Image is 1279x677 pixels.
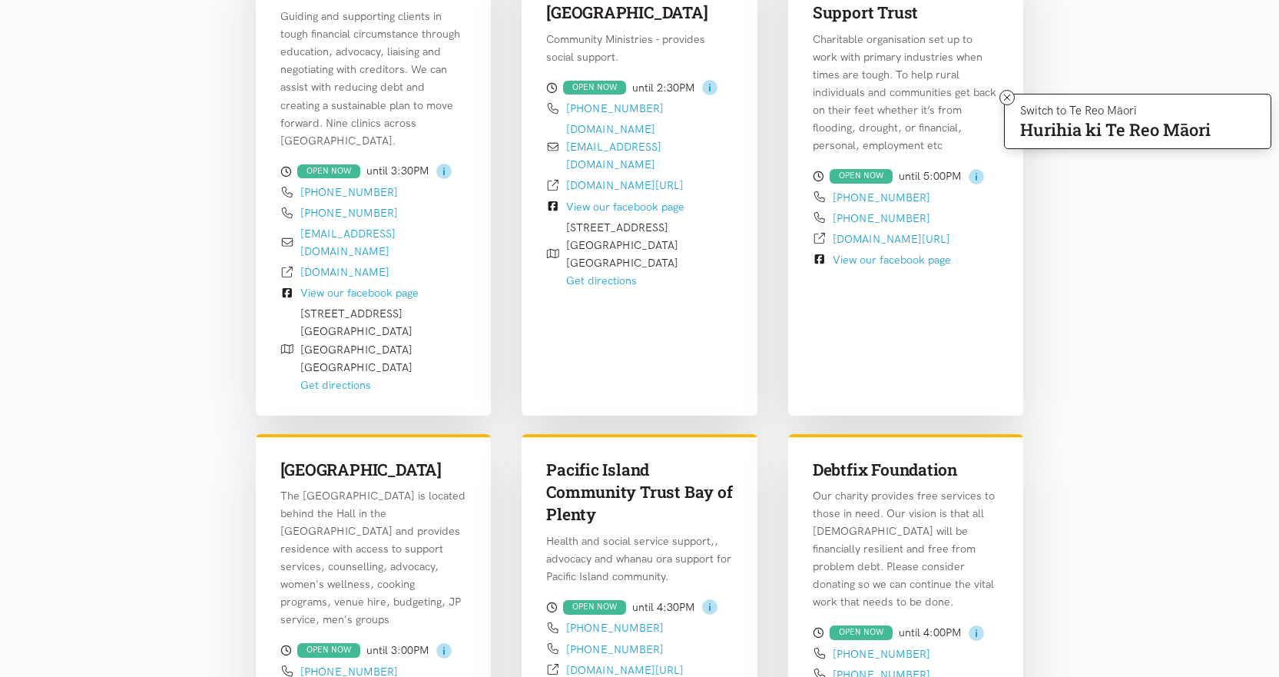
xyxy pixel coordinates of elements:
p: The [GEOGRAPHIC_DATA] is located behind the Hall in the [GEOGRAPHIC_DATA] and provides residence ... [280,487,467,629]
a: [PHONE_NUMBER] [833,211,930,225]
div: until 5:00PM [813,167,999,185]
div: [STREET_ADDRESS] [GEOGRAPHIC_DATA] [GEOGRAPHIC_DATA] [GEOGRAPHIC_DATA] [300,305,413,393]
div: OPEN NOW [297,164,360,179]
div: OPEN NOW [563,81,626,95]
a: View our facebook page [300,286,419,300]
p: Our charity provides free services to those in need. Our vision is that all [DEMOGRAPHIC_DATA] wi... [813,487,999,611]
div: OPEN NOW [830,626,893,640]
h3: Debtfix Foundation [813,459,999,481]
a: View our facebook page [833,253,951,267]
div: until 4:00PM [813,623,999,642]
div: until 4:30PM [546,598,733,616]
p: Community Ministries - provides social support. [546,31,733,66]
a: [PHONE_NUMBER] [300,206,398,220]
a: View our facebook page [566,200,684,214]
a: Get directions [566,274,637,287]
div: until 2:30PM [546,78,733,97]
p: Health and social service support,, advocacy and whanau ora support for Pacific Island community. [546,533,733,586]
p: Guiding and supporting clients in tough financial circumstance through education, advocacy, liais... [280,8,467,149]
div: until 3:30PM [280,162,467,181]
a: [PHONE_NUMBER] [300,185,398,199]
p: Hurihia ki Te Reo Māori [1020,123,1211,137]
a: [DOMAIN_NAME][URL] [566,178,684,192]
a: [PHONE_NUMBER] [566,101,664,115]
div: OPEN NOW [297,643,360,658]
div: OPEN NOW [563,600,626,615]
a: [PHONE_NUMBER] [566,621,664,635]
a: [DOMAIN_NAME][URL] [566,663,684,677]
p: Charitable organisation set up to work with primary industries when times are tough. To help rura... [813,31,999,154]
a: [DOMAIN_NAME][EMAIL_ADDRESS][DOMAIN_NAME] [566,122,661,171]
a: [EMAIL_ADDRESS][DOMAIN_NAME] [300,227,396,258]
a: Get directions [300,378,371,392]
a: [PHONE_NUMBER] [833,191,930,204]
div: [STREET_ADDRESS] [GEOGRAPHIC_DATA] [GEOGRAPHIC_DATA] [566,219,678,290]
div: OPEN NOW [830,169,893,184]
h3: Pacific Island Community Trust Bay of Plenty [546,459,733,526]
a: [DOMAIN_NAME][URL] [833,232,950,246]
a: [PHONE_NUMBER] [566,642,664,656]
div: until 3:00PM [280,641,467,659]
a: [DOMAIN_NAME] [300,265,389,279]
h3: [GEOGRAPHIC_DATA] [280,459,467,481]
p: Switch to Te Reo Māori [1020,106,1211,115]
a: [PHONE_NUMBER] [833,647,930,661]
